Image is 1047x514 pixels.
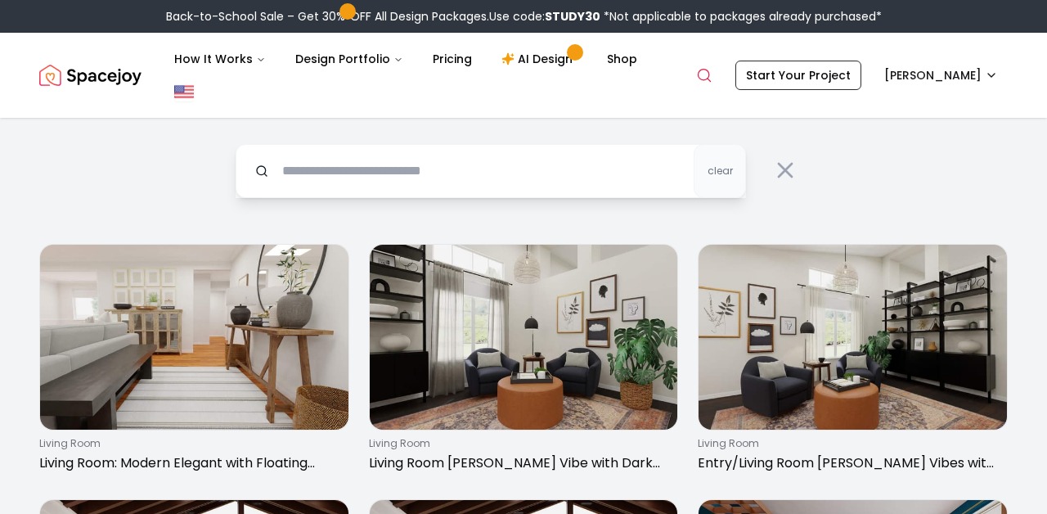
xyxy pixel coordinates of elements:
[735,61,861,90] a: Start Your Project
[370,245,678,430] img: Living Room Moody Vibe with Dark Accent Wall
[282,43,416,75] button: Design Portfolio
[39,244,349,480] a: Living Room: Modern Elegant with Floating Shelvesliving roomLiving Room: Modern Elegant with Floa...
[161,43,279,75] button: How It Works
[694,144,746,198] button: clear
[39,59,142,92] img: Spacejoy Logo
[708,165,733,178] span: clear
[39,437,343,450] p: living room
[600,8,882,25] span: *Not applicable to packages already purchased*
[369,244,679,480] a: Living Room Moody Vibe with Dark Accent Wallliving roomLiving Room [PERSON_NAME] Vibe with Dark A...
[699,245,1007,430] img: Entry/Living Room Moody Vibes with Dark Gray Accent
[369,437,672,450] p: living room
[488,43,591,75] a: AI Design
[420,43,485,75] a: Pricing
[874,61,1008,90] button: [PERSON_NAME]
[39,453,343,473] p: Living Room: Modern Elegant with Floating Shelves
[545,8,600,25] b: STUDY30
[369,453,672,473] p: Living Room [PERSON_NAME] Vibe with Dark Accent Wall
[161,43,650,75] nav: Main
[40,245,348,430] img: Living Room: Modern Elegant with Floating Shelves
[594,43,650,75] a: Shop
[698,453,1001,473] p: Entry/Living Room [PERSON_NAME] Vibes with Dark Gray Accent
[166,8,882,25] div: Back-to-School Sale – Get 30% OFF All Design Packages.
[698,244,1008,480] a: Entry/Living Room Moody Vibes with Dark Gray Accentliving roomEntry/Living Room [PERSON_NAME] Vib...
[174,82,194,101] img: United States
[39,59,142,92] a: Spacejoy
[39,33,1008,118] nav: Global
[698,437,1001,450] p: living room
[489,8,600,25] span: Use code:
